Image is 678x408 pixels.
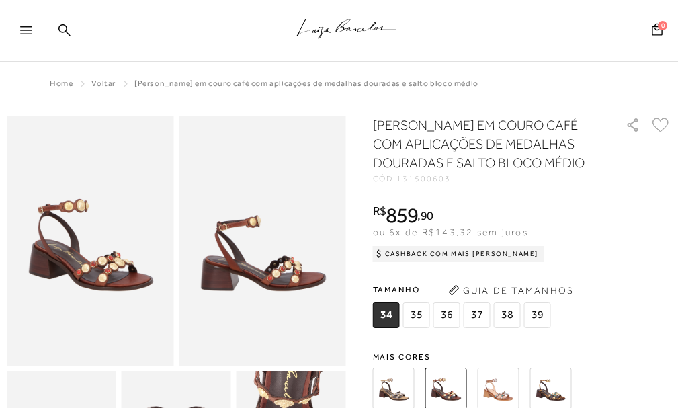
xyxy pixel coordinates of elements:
[396,174,450,183] span: 131500603
[524,302,551,328] span: 39
[494,302,521,328] span: 38
[373,205,386,217] i: R$
[403,302,430,328] span: 35
[433,302,460,328] span: 36
[373,227,528,237] span: ou 6x de R$143,32 sem juros
[373,353,672,361] span: Mais cores
[373,302,400,328] span: 34
[7,116,173,366] img: image
[373,175,611,183] div: CÓD:
[179,116,345,366] img: image
[373,246,544,262] div: Cashback com Mais [PERSON_NAME]
[444,280,579,301] button: Guia de Tamanhos
[134,79,478,88] span: [PERSON_NAME] EM COURO CAFÉ COM APLICAÇÕES DE MEDALHAS DOURADAS E SALTO BLOCO MÉDIO
[658,21,667,30] span: 0
[373,116,595,172] h1: [PERSON_NAME] EM COURO CAFÉ COM APLICAÇÕES DE MEDALHAS DOURADAS E SALTO BLOCO MÉDIO
[50,79,73,88] a: Home
[91,79,116,88] a: Voltar
[386,203,417,227] span: 859
[417,210,433,222] i: ,
[464,302,491,328] span: 37
[421,208,433,222] span: 90
[373,280,554,300] span: Tamanho
[648,22,667,40] button: 0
